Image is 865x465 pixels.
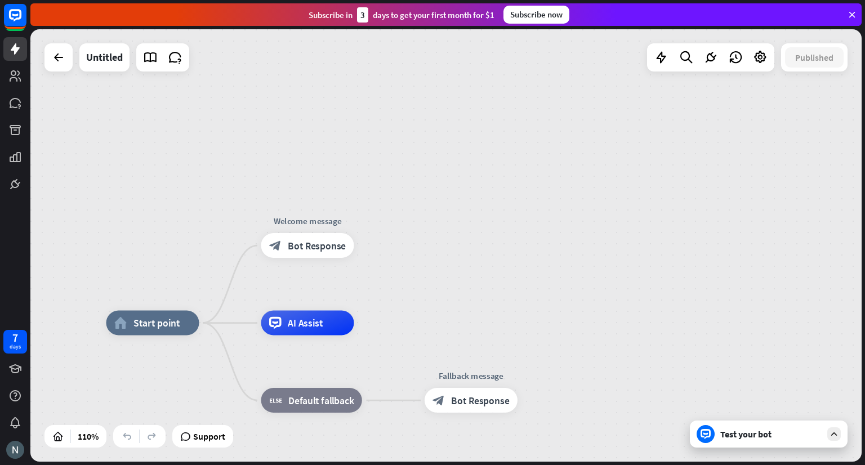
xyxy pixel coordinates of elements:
div: Subscribe now [503,6,569,24]
span: Support [193,427,225,445]
div: 7 [12,333,18,343]
button: Open LiveChat chat widget [9,5,43,38]
div: days [10,343,21,351]
div: 3 [357,7,368,23]
div: Fallback message [415,369,527,382]
button: Published [785,47,844,68]
span: Bot Response [288,239,346,252]
div: Welcome message [252,214,363,227]
i: block_bot_response [432,394,445,406]
div: Subscribe in days to get your first month for $1 [309,7,494,23]
i: block_fallback [269,394,282,406]
span: Default fallback [288,394,354,406]
div: 110% [74,427,102,445]
i: home_2 [114,317,127,329]
i: block_bot_response [269,239,282,252]
div: Untitled [86,43,123,71]
a: 7 days [3,330,27,354]
div: Test your bot [720,428,822,440]
span: Bot Response [451,394,509,406]
span: AI Assist [288,317,323,329]
span: Start point [133,317,180,329]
